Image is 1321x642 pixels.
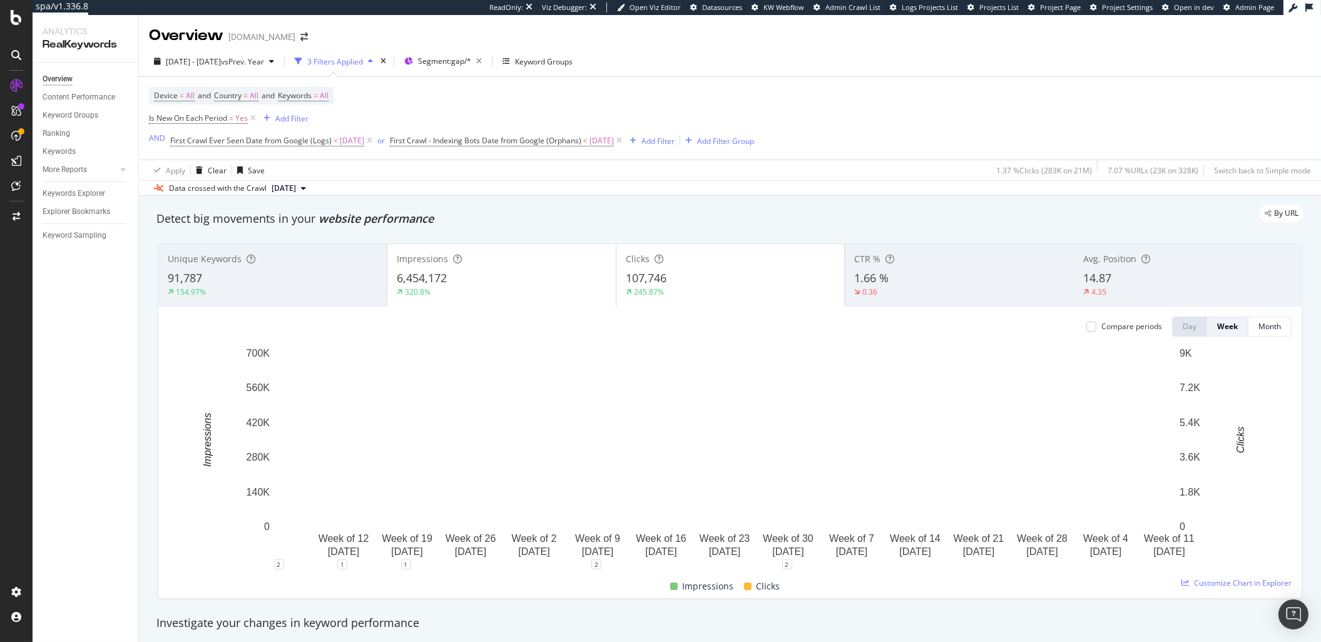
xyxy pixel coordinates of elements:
div: Keyword Groups [43,109,98,122]
span: 91,787 [168,270,202,285]
span: < [334,135,338,146]
a: Overview [43,73,130,86]
text: [DATE] [645,546,676,557]
a: Explorer Bookmarks [43,205,130,218]
button: 3 Filters Applied [290,51,378,71]
div: [DOMAIN_NAME] [228,31,295,43]
div: 2 [274,559,284,569]
div: Keyword Groups [515,56,573,67]
div: 154.97% [176,287,206,297]
text: [DATE] [1026,546,1058,557]
div: Compare periods [1101,321,1162,332]
button: Add Filter [258,111,309,126]
a: Open in dev [1162,3,1214,13]
span: Yes [235,110,248,127]
span: CTR % [854,253,880,265]
span: 107,746 [626,270,666,285]
text: Week of 23 [700,533,750,544]
div: or [377,135,385,146]
div: Investigate your changes in keyword performance [156,615,1303,631]
span: Segment: gap/* [418,56,471,66]
div: 1 [337,559,347,569]
a: More Reports [43,163,117,176]
span: Avg. Position [1083,253,1136,265]
a: Open Viz Editor [617,3,681,13]
div: More Reports [43,163,87,176]
a: Datasources [690,3,742,13]
span: 14.87 [1083,270,1111,285]
a: Logs Projects List [890,3,958,13]
div: 2 [782,559,792,569]
button: [DATE] - [DATE]vsPrev. Year [149,51,279,71]
span: All [320,87,329,104]
text: [DATE] [1090,546,1121,557]
text: 560K [247,382,270,393]
div: Keywords [43,145,76,158]
a: Content Performance [43,91,130,104]
text: Impressions [202,413,213,467]
a: Project Page [1028,3,1081,13]
text: Week of 9 [575,533,620,544]
text: [DATE] [772,546,803,557]
div: Analytics [43,25,128,38]
button: Save [232,160,265,180]
button: Clear [191,160,227,180]
span: All [186,87,195,104]
div: 1.37 % Clicks ( 283K on 21M ) [996,165,1092,176]
text: Week of 30 [763,533,814,544]
text: Week of 28 [1017,533,1068,544]
span: and [198,90,211,101]
span: Impressions [683,579,734,594]
span: = [314,90,318,101]
span: vs Prev. Year [221,56,264,67]
text: 700K [247,348,270,359]
span: Open in dev [1174,3,1214,12]
div: Add Filter [275,113,309,124]
a: KW Webflow [752,3,804,13]
span: Projects List [979,3,1019,12]
span: [DATE] [589,132,614,150]
text: 5.4K [1180,417,1200,428]
text: [DATE] [328,546,359,557]
span: Clicks [626,253,650,265]
a: Projects List [967,3,1019,13]
a: Admin Crawl List [814,3,880,13]
span: Unique Keywords [168,253,242,265]
svg: A chart. [168,347,1281,564]
span: 1.66 % [854,270,889,285]
div: Add Filter [641,136,675,146]
button: Apply [149,160,185,180]
span: Project Settings [1102,3,1153,12]
text: Week of 16 [636,533,686,544]
a: Customize Chart in Explorer [1181,578,1292,588]
div: legacy label [1260,205,1303,222]
span: Clicks [757,579,780,594]
span: First Crawl - Indexing Bots Date from Google (Orphans) [390,135,581,146]
span: = [180,90,184,101]
span: Impressions [397,253,448,265]
text: Clicks [1235,427,1246,454]
text: Week of 2 [512,533,557,544]
text: [DATE] [518,546,549,557]
div: Save [248,165,265,176]
text: [DATE] [709,546,740,557]
text: 1.8K [1180,487,1200,497]
div: 3 Filters Applied [307,56,363,67]
span: [DATE] - [DATE] [166,56,221,67]
span: First Crawl Ever Seen Date from Google (Logs) [170,135,332,146]
text: 280K [247,452,270,462]
div: Data crossed with the Crawl [169,183,267,194]
a: Keyword Sampling [43,229,130,242]
text: [DATE] [582,546,613,557]
text: 420K [247,417,270,428]
span: < [583,135,588,146]
span: Customize Chart in Explorer [1194,578,1292,588]
text: Week of 14 [890,533,941,544]
span: Admin Page [1235,3,1274,12]
div: Add Filter Group [697,136,754,146]
a: Keywords [43,145,130,158]
div: arrow-right-arrow-left [300,33,308,41]
text: [DATE] [963,546,994,557]
div: Day [1183,321,1196,332]
button: Day [1172,317,1207,337]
